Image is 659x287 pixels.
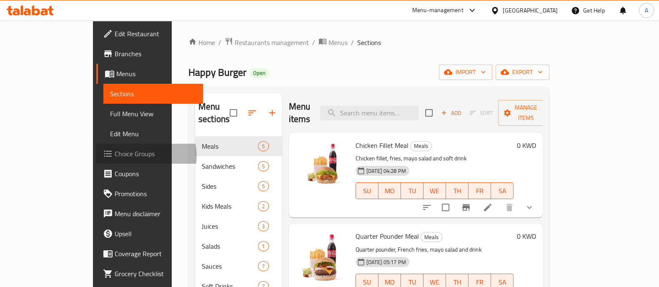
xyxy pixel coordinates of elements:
div: items [258,201,268,211]
a: Full Menu View [103,104,203,124]
span: Choice Groups [115,149,196,159]
a: Choice Groups [96,144,203,164]
span: Select to update [437,199,454,216]
span: Select all sections [225,104,242,122]
a: Edit menu item [483,202,493,212]
span: Coupons [115,169,196,179]
span: Upsell [115,229,196,239]
button: SA [491,182,514,199]
button: sort-choices [417,197,437,217]
button: MO [378,182,401,199]
a: Branches [96,44,203,64]
button: FR [469,182,491,199]
div: Menu-management [412,5,464,15]
div: Kids Meals2 [195,196,282,216]
span: Juices [202,221,258,231]
h6: 0 KWD [517,230,536,242]
a: Coupons [96,164,203,184]
span: Coverage Report [115,249,196,259]
span: Edit Menu [110,129,196,139]
div: Sauces7 [195,256,282,276]
span: Add item [438,107,464,120]
span: Restaurants management [235,37,309,47]
svg: Show Choices [524,202,534,212]
span: WE [427,185,443,197]
span: Kids Meals [202,201,258,211]
div: Sides5 [195,176,282,196]
div: Meals [421,232,442,242]
span: Edit Restaurant [115,29,196,39]
span: export [502,67,543,77]
span: 1 [258,242,268,250]
span: 3 [258,222,268,230]
input: search [320,106,418,120]
p: Chicken fillet, fries, mayo salad and soft drink [356,153,514,164]
span: Grocery Checklist [115,269,196,279]
li: / [351,37,354,47]
img: Chicken Fillet Meal [296,140,349,193]
span: Open [250,70,269,77]
div: items [258,221,268,231]
div: Meals5 [195,136,282,156]
button: delete [499,197,519,217]
button: Manage items [498,100,554,126]
span: Sandwiches [202,161,258,171]
div: items [258,241,268,251]
div: [GEOGRAPHIC_DATA] [503,6,558,15]
span: Add [440,108,462,118]
span: Sides [202,181,258,191]
span: Sections [357,37,381,47]
div: Juices3 [195,216,282,236]
span: Happy Burger [188,63,246,82]
div: Meals [410,141,432,151]
span: Menus [116,69,196,79]
span: Menu disclaimer [115,209,196,219]
span: import [446,67,486,77]
li: / [312,37,315,47]
span: Meals [411,141,431,151]
a: Sections [103,84,203,104]
div: items [258,141,268,151]
a: Menu disclaimer [96,204,203,224]
button: TH [446,182,469,199]
span: A [645,6,648,15]
span: 2 [258,202,268,210]
span: Meals [421,232,442,242]
h2: Menu items [289,100,311,125]
button: show more [519,197,539,217]
button: import [439,65,492,80]
span: Chicken Fillet Meal [356,139,408,152]
a: Menus [318,37,348,48]
span: Menus [328,37,348,47]
span: Select section first [464,107,498,120]
p: Quarter pounder, French fries, mayo salad and drink [356,245,514,255]
span: FR [472,185,488,197]
span: Manage items [505,102,547,123]
button: export [496,65,549,80]
span: 5 [258,142,268,150]
span: 5 [258,182,268,190]
span: SU [359,185,375,197]
button: Add section [262,103,282,123]
div: Salads1 [195,236,282,256]
h6: 0 KWD [517,140,536,151]
span: 7 [258,262,268,270]
button: Branch-specific-item [456,197,476,217]
span: TU [404,185,420,197]
span: Meals [202,141,258,151]
span: Branches [115,49,196,59]
img: Quarter Pounder Meal [296,230,349,284]
a: Menus [96,64,203,84]
a: Edit Menu [103,124,203,144]
a: Coverage Report [96,244,203,264]
span: SA [494,185,510,197]
button: TU [401,182,423,199]
button: SU [356,182,378,199]
nav: breadcrumb [188,37,549,48]
h2: Menu sections [198,100,230,125]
